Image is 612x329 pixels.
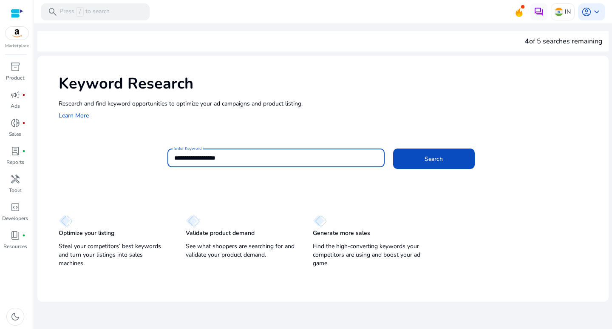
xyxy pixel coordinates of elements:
p: Press to search [59,7,110,17]
img: diamond.svg [186,215,200,227]
span: book_4 [10,230,20,240]
img: in.svg [555,8,563,16]
span: Search [425,154,443,163]
span: fiber_manual_record [22,234,25,237]
span: handyman [10,174,20,184]
p: Developers [2,215,28,222]
span: keyboard_arrow_down [592,7,602,17]
span: donut_small [10,118,20,128]
h1: Keyword Research [59,74,600,93]
p: Ads [11,102,20,110]
p: Validate product demand [186,229,255,237]
button: Search [393,149,475,169]
p: Product [6,74,24,82]
span: fiber_manual_record [22,93,25,97]
span: fiber_manual_record [22,121,25,125]
p: Optimize your listing [59,229,114,237]
p: Resources [3,243,27,250]
p: Sales [9,130,21,138]
p: Marketplace [5,43,29,49]
span: / [76,7,84,17]
span: code_blocks [10,202,20,212]
p: Research and find keyword opportunities to optimize your ad campaigns and product listing. [59,99,600,108]
span: lab_profile [10,146,20,156]
mat-label: Enter Keyword [174,146,201,152]
span: dark_mode [10,312,20,322]
img: diamond.svg [59,215,73,227]
p: IN [565,4,571,19]
span: campaign [10,90,20,100]
p: Generate more sales [313,229,370,237]
p: Tools [9,186,22,194]
a: Learn More [59,112,89,120]
p: Find the high-converting keywords your competitors are using and boost your ad game. [313,242,423,268]
span: account_circle [581,7,592,17]
img: amazon.svg [6,27,28,40]
div: of 5 searches remaining [525,36,602,46]
span: fiber_manual_record [22,149,25,153]
p: Steal your competitors’ best keywords and turn your listings into sales machines. [59,242,169,268]
p: See what shoppers are searching for and validate your product demand. [186,242,296,259]
span: inventory_2 [10,62,20,72]
span: 4 [525,37,529,46]
p: Reports [6,158,24,166]
img: diamond.svg [313,215,327,227]
span: search [48,7,58,17]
